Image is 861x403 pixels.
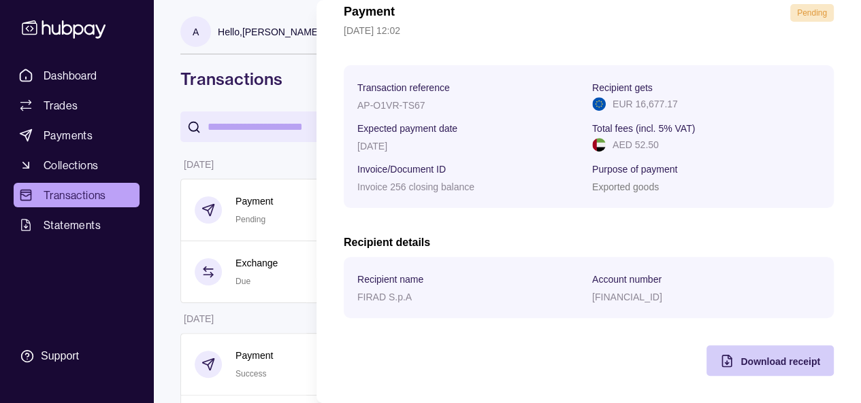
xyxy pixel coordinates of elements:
[592,123,695,134] p: Total fees (incl. 5% VAT)
[592,164,677,175] p: Purpose of payment
[592,292,662,302] p: [FINANCIAL_ID]
[613,137,659,152] p: AED 52.50
[357,181,474,192] p: Invoice 256 closing balance
[357,274,423,285] p: Recipient name
[613,97,678,111] p: EUR 16,677.17
[357,100,425,111] p: AP-O1VR-TS67
[357,141,387,152] p: [DATE]
[344,23,834,38] p: [DATE] 12:02
[357,292,412,302] p: FIRAD S.p.A
[592,97,606,111] img: eu
[592,274,662,285] p: Account number
[797,8,827,18] span: Pending
[592,181,659,192] p: Exported goods
[741,356,820,367] span: Download receipt
[706,345,834,376] button: Download receipt
[592,82,653,93] p: Recipient gets
[357,164,446,175] p: Invoice/Document ID
[344,4,395,22] h1: Payment
[344,235,834,250] h2: Recipient details
[357,123,457,134] p: Expected payment date
[357,82,450,93] p: Transaction reference
[592,138,606,152] img: ae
